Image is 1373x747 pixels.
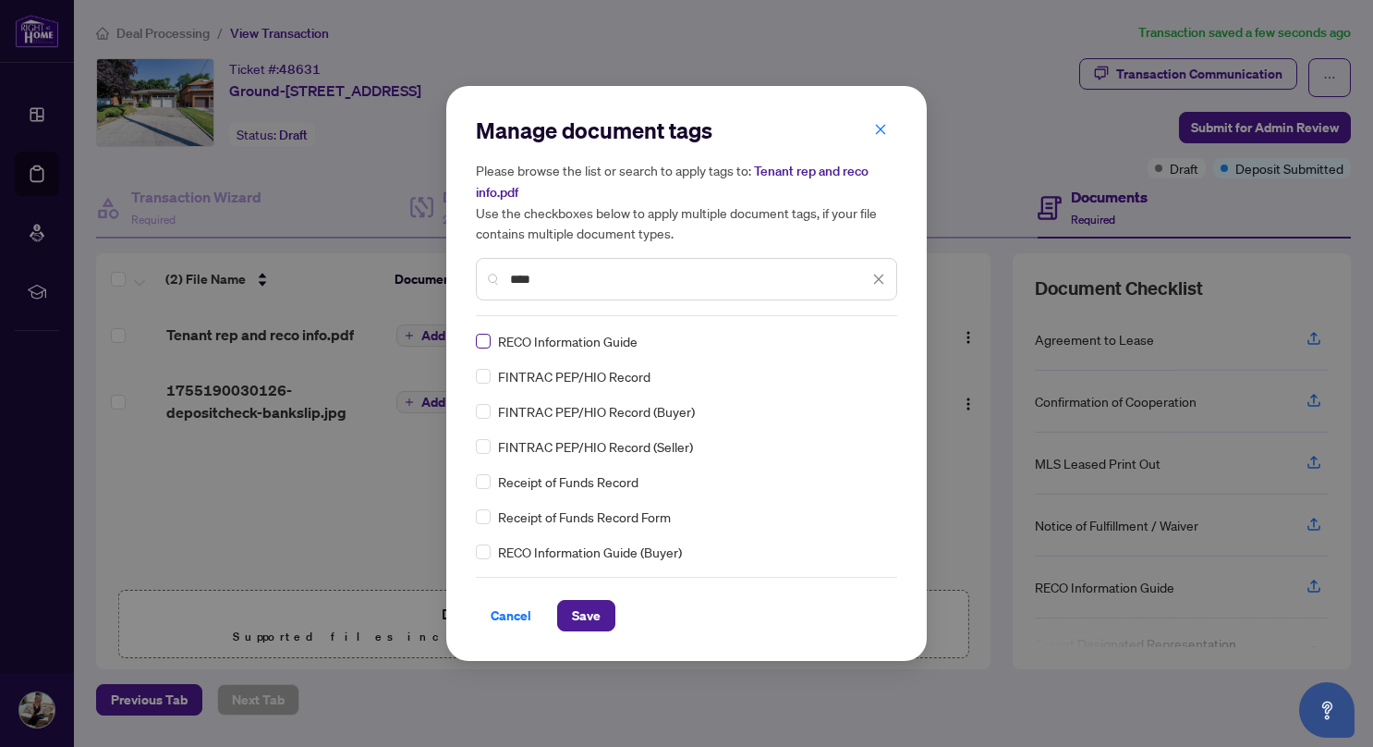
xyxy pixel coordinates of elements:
[476,116,897,145] h2: Manage document tags
[872,273,885,286] span: close
[498,471,638,492] span: Receipt of Funds Record
[498,331,638,351] span: RECO Information Guide
[498,401,695,422] span: FINTRAC PEP/HIO Record (Buyer)
[498,436,693,457] span: FINTRAC PEP/HIO Record (Seller)
[498,507,671,527] span: Receipt of Funds Record Form
[874,123,887,136] span: close
[557,600,615,631] button: Save
[476,600,546,631] button: Cancel
[476,160,897,243] h5: Please browse the list or search to apply tags to: Use the checkboxes below to apply multiple doc...
[491,601,531,631] span: Cancel
[498,366,650,386] span: FINTRAC PEP/HIO Record
[1299,682,1355,738] button: Open asap
[572,601,601,631] span: Save
[498,542,682,562] span: RECO Information Guide (Buyer)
